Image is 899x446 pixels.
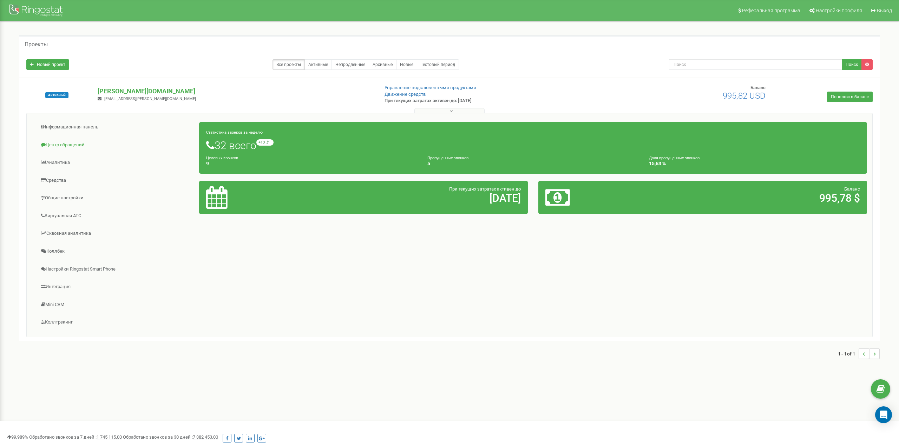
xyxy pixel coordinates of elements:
a: Движение средств [385,92,426,97]
span: [EMAIL_ADDRESS][PERSON_NAME][DOMAIN_NAME] [104,96,196,101]
p: [PERSON_NAME][DOMAIN_NAME] [98,87,373,96]
h5: Проекты [25,41,48,48]
a: Информационная панель [32,119,199,136]
span: 1 - 1 of 1 [838,348,859,359]
button: Поиск [842,59,862,70]
a: Сквозная аналитика [32,225,199,242]
small: Доля пропущенных звонков [649,156,700,160]
input: Поиск [669,59,842,70]
a: Виртуальная АТС [32,207,199,225]
a: Коллтрекинг [32,314,199,331]
a: Общие настройки [32,189,199,207]
small: Целевых звонков [206,156,238,160]
a: Средства [32,172,199,189]
h1: 32 всего [206,139,860,151]
a: Управление подключенными продуктами [385,85,476,90]
h2: [DATE] [314,192,520,204]
p: При текущих затратах активен до: [DATE] [385,98,588,104]
div: Open Intercom Messenger [875,406,892,423]
span: При текущих затратах активен до [449,186,521,192]
a: Интеграция [32,278,199,295]
nav: ... [838,341,880,366]
a: Новые [396,59,417,70]
a: Тестовый период [417,59,459,70]
a: Активные [304,59,332,70]
a: Непродленные [332,59,369,70]
span: Выход [877,8,892,13]
a: Новый проект [26,59,69,70]
small: +13 [256,139,274,146]
a: Все проекты [273,59,305,70]
a: Настройки Ringostat Smart Phone [32,261,199,278]
a: Центр обращений [32,137,199,154]
a: Архивные [369,59,396,70]
a: Аналитика [32,154,199,171]
span: Реферальная программа [742,8,800,13]
span: Настройки профиля [816,8,862,13]
a: Пополнить баланс [827,92,873,102]
h4: 9 [206,161,417,166]
h4: 5 [427,161,638,166]
span: Активный [45,92,68,98]
a: Mini CRM [32,296,199,313]
span: Баланс [750,85,766,90]
small: Пропущенных звонков [427,156,468,160]
span: 995,82 USD [723,91,766,101]
h4: 15,63 % [649,161,860,166]
span: Баланс [844,186,860,192]
small: Статистика звонков за неделю [206,130,263,135]
a: Коллбек [32,243,199,260]
h2: 995,78 $ [654,192,860,204]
